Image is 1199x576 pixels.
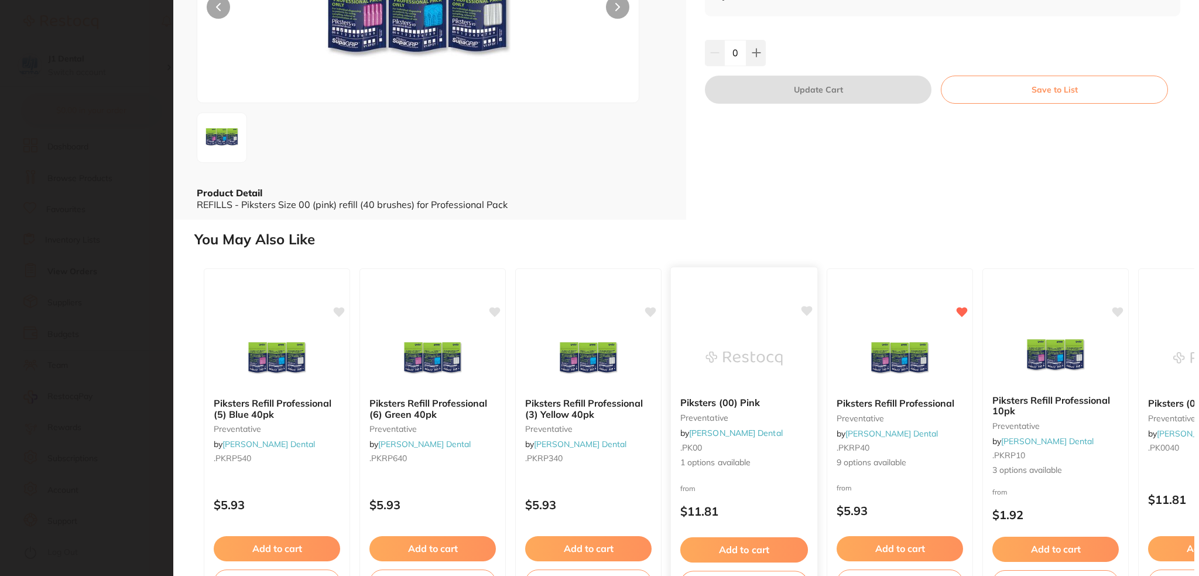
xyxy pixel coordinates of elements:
small: preventative [369,424,496,434]
a: [PERSON_NAME] Dental [845,428,938,439]
span: 1 options available [680,458,808,469]
a: [PERSON_NAME] Dental [1001,436,1094,447]
p: $5.93 [369,498,496,512]
img: Piksters Refill Professional (3) Yellow 40pk [550,330,626,388]
small: preventative [992,421,1119,431]
b: Piksters Refill Professional (6) Green 40pk [369,398,496,420]
small: .PK00 [680,443,808,452]
b: Product Detail [197,187,262,199]
button: Add to cart [369,536,496,561]
img: Piksters Refill Professional [862,330,938,388]
span: 9 options available [837,457,963,469]
b: Piksters Refill Professional (3) Yellow 40pk [525,398,652,420]
b: Piksters Refill Professional [837,398,963,408]
small: .PKRP340 [525,454,652,463]
span: from [837,483,852,492]
small: preventative [680,413,808,422]
small: .PKRP10 [992,451,1119,460]
a: [PERSON_NAME] Dental [222,439,315,449]
p: $5.93 [525,498,652,512]
a: [PERSON_NAME] Dental [378,439,471,449]
span: by [992,436,1094,447]
small: .PKRP40 [837,443,963,452]
img: Piksters (00) Pink [705,329,782,388]
button: Add to cart [214,536,340,561]
button: Add to cart [680,537,808,563]
small: preventative [837,414,963,423]
b: Piksters Refill Professional 10pk [992,395,1119,417]
div: REFILLS - Piksters Size 00 (pink) refill (40 brushes) for Professional Pack [197,199,663,210]
small: preventative [214,424,340,434]
button: Save to List [941,76,1168,104]
small: .PKRP640 [369,454,496,463]
button: Add to cart [837,536,963,561]
p: $1.92 [992,508,1119,522]
a: [PERSON_NAME] Dental [689,428,783,439]
small: .PKRP540 [214,454,340,463]
b: Piksters Refill Professional (5) Blue 40pk [214,398,340,420]
span: by [680,428,783,439]
p: $5.93 [214,498,340,512]
b: Piksters (00) Pink [680,398,808,409]
span: from [680,484,696,493]
p: $11.81 [680,505,808,518]
a: [PERSON_NAME] Dental [534,439,626,449]
button: Add to cart [525,536,652,561]
img: Piksters Refill Professional (5) Blue 40pk [239,330,315,388]
h2: You May Also Like [194,231,1194,248]
span: by [837,428,938,439]
img: Piksters Refill Professional (6) Green 40pk [395,330,471,388]
img: ODYtNTEzLWpwZw [201,117,243,159]
span: by [369,439,471,449]
button: Add to cart [992,537,1119,561]
p: $5.93 [837,504,963,517]
span: by [214,439,315,449]
span: by [525,439,626,449]
img: Piksters Refill Professional 10pk [1018,327,1094,386]
small: preventative [525,424,652,434]
button: Update Cart [705,76,931,104]
span: 3 options available [992,465,1119,476]
span: from [992,488,1008,496]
